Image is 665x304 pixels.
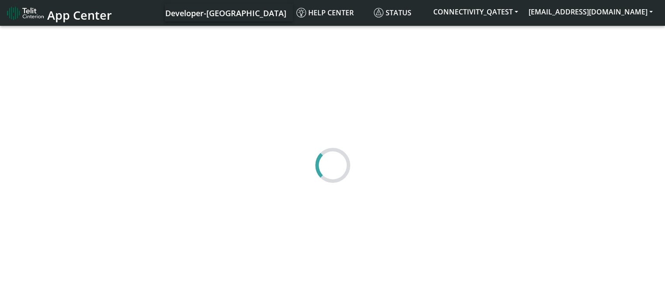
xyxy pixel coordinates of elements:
[428,4,523,20] button: CONNECTIVITY_QATEST
[165,8,286,18] span: Developer-[GEOGRAPHIC_DATA]
[296,8,306,17] img: knowledge.svg
[296,8,354,17] span: Help center
[370,4,428,21] a: Status
[7,6,44,20] img: logo-telit-cinterion-gw-new.png
[374,8,411,17] span: Status
[374,8,383,17] img: status.svg
[165,4,286,21] a: Your current platform instance
[293,4,370,21] a: Help center
[523,4,658,20] button: [EMAIL_ADDRESS][DOMAIN_NAME]
[47,7,112,23] span: App Center
[7,3,111,22] a: App Center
